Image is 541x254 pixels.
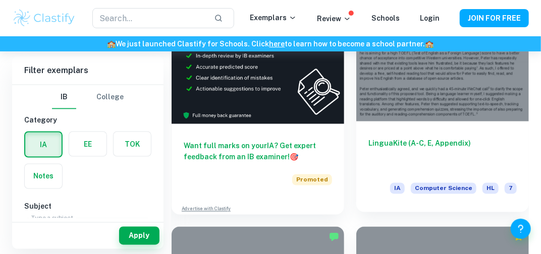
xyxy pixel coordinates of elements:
p: Exemplars [250,12,297,23]
button: IB [52,85,76,109]
button: College [96,85,124,109]
span: HL [482,183,499,194]
button: TOK [114,132,151,156]
span: 7 [505,183,517,194]
a: Login [420,14,440,22]
label: Type a subject [31,214,73,222]
span: IA [390,183,405,194]
div: Filter type choice [52,85,124,109]
h6: Filter exemplars [12,56,164,85]
button: JOIN FOR FREE [460,9,529,27]
div: Premium [514,232,524,242]
button: Apply [119,227,159,245]
button: EE [69,132,106,156]
button: Notes [25,164,62,188]
input: Search... [92,8,206,28]
button: Help and Feedback [511,219,531,239]
img: Marked [329,232,339,242]
h6: Category [24,114,151,125]
button: IA [25,133,62,157]
img: Clastify logo [12,8,76,28]
span: Promoted [292,174,332,185]
a: Schools [371,14,400,22]
h6: Subject [24,201,151,212]
span: 🏫 [107,40,116,48]
p: Review [317,13,351,24]
h6: We just launched Clastify for Schools. Click to learn how to become a school partner. [2,38,539,49]
span: Computer Science [411,183,476,194]
span: 🎯 [290,153,298,161]
h6: Want full marks on your IA ? Get expert feedback from an IB examiner! [184,140,332,162]
a: Advertise with Clastify [182,206,231,213]
a: here [269,40,285,48]
span: 🏫 [425,40,434,48]
h6: LinguaKite (A-C, E, Appendix) [368,138,517,171]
